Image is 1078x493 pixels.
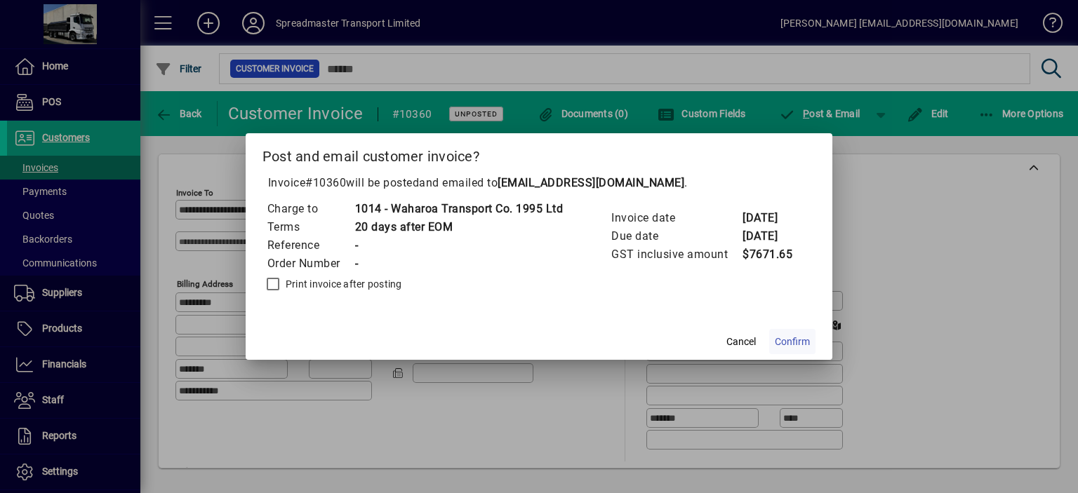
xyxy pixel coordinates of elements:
td: $7671.65 [742,245,798,264]
td: [DATE] [742,209,798,227]
td: - [354,236,564,255]
td: Reference [267,236,354,255]
td: Order Number [267,255,354,273]
p: Invoice will be posted . [262,175,816,191]
td: Terms [267,218,354,236]
span: and emailed to [419,176,684,189]
h2: Post and email customer invoice? [246,133,833,174]
td: 1014 - Waharoa Transport Co. 1995 Ltd [354,200,564,218]
td: Due date [611,227,742,245]
b: [EMAIL_ADDRESS][DOMAIN_NAME] [498,176,684,189]
td: GST inclusive amount [611,245,742,264]
td: Invoice date [611,209,742,227]
button: Confirm [769,329,816,354]
span: Confirm [775,335,810,349]
td: - [354,255,564,273]
span: #10360 [305,176,346,189]
span: Cancel [726,335,756,349]
td: [DATE] [742,227,798,245]
td: Charge to [267,200,354,218]
label: Print invoice after posting [283,277,402,291]
button: Cancel [719,329,764,354]
td: 20 days after EOM [354,218,564,236]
